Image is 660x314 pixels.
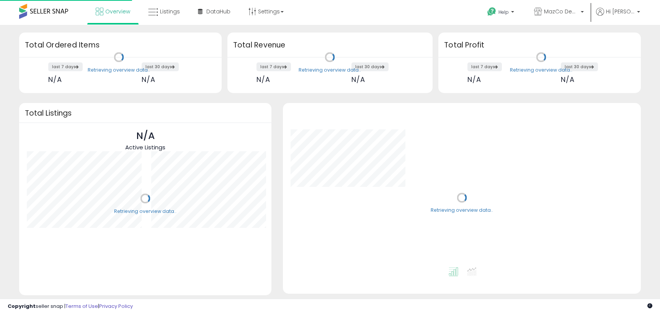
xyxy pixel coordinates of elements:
span: Hi [PERSON_NAME] [606,8,635,15]
strong: Copyright [8,303,36,310]
div: Retrieving overview data.. [88,67,150,74]
div: Retrieving overview data.. [299,67,361,74]
i: Get Help [487,7,497,16]
span: MazCo Deals [544,8,578,15]
a: Hi [PERSON_NAME] [596,8,640,25]
span: DataHub [206,8,230,15]
a: Terms of Use [65,303,98,310]
div: Retrieving overview data.. [431,207,493,214]
span: Listings [160,8,180,15]
div: seller snap | | [8,303,133,310]
span: Overview [105,8,130,15]
a: Help [481,1,522,25]
span: Help [498,9,509,15]
div: Retrieving overview data.. [114,208,176,215]
div: Retrieving overview data.. [510,67,572,74]
a: Privacy Policy [99,303,133,310]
